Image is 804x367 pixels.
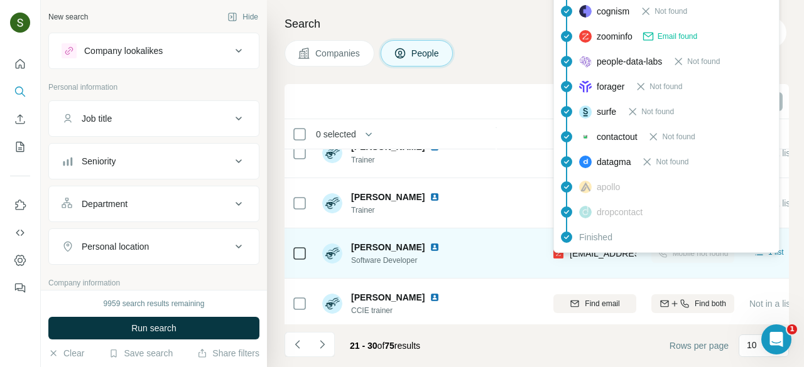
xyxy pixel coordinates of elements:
button: Find email [553,294,636,313]
span: [PERSON_NAME] [351,291,425,304]
p: 10 [747,339,757,351]
span: [PERSON_NAME] [351,191,425,203]
span: Not found [687,56,720,67]
div: New search [48,11,88,23]
span: contactout [597,130,638,143]
img: Avatar [322,294,342,314]
span: Rows per page [670,339,729,352]
img: Avatar [322,193,342,213]
button: Company lookalikes [49,36,259,66]
img: provider dropcontact logo [579,206,592,218]
span: Find both [695,298,726,309]
iframe: Intercom live chat [761,324,791,354]
button: Share filters [197,347,259,359]
div: Personal location [82,240,149,253]
span: People [411,47,440,60]
span: 75 [384,341,394,351]
img: LinkedIn logo [430,292,440,302]
img: provider forager logo [579,80,592,93]
span: Not found [662,131,695,142]
img: provider zoominfo logo [553,247,563,260]
span: of [378,341,385,351]
img: provider people-data-labs logo [579,56,592,67]
div: Company lookalikes [84,45,163,57]
button: Clear [48,347,84,359]
span: 1 [787,324,797,334]
span: Software Developer [351,255,445,266]
span: Trainer [351,154,445,166]
p: Company information [48,277,259,289]
img: Avatar [10,13,30,33]
span: dropcontact [597,206,643,218]
button: Job title [49,104,259,134]
h4: Search [285,15,789,33]
button: Seniority [49,146,259,176]
span: 21 - 30 [350,341,378,351]
span: [PERSON_NAME] [351,241,425,253]
span: Not found [656,156,688,168]
button: Navigate to next page [310,332,335,357]
img: provider datagma logo [579,156,592,168]
img: provider apollo logo [579,181,592,193]
span: people-data-labs [597,55,662,68]
span: zoominfo [597,30,633,43]
span: forager [597,80,624,93]
button: Run search [48,317,259,339]
span: datagma [597,156,631,168]
span: Find email [585,298,619,309]
button: Personal location [49,231,259,262]
button: Search [10,80,30,103]
div: Department [82,198,128,210]
img: provider zoominfo logo [579,30,592,43]
button: My lists [10,136,30,158]
span: Email found [657,31,697,42]
button: Dashboard [10,249,30,272]
img: provider contactout logo [579,134,592,140]
button: Hide [219,8,267,26]
span: Not found [649,81,682,92]
span: Finished [579,231,612,243]
span: cognism [597,5,629,18]
img: provider surfe logo [579,105,592,118]
img: LinkedIn logo [430,192,440,202]
span: results [350,341,420,351]
div: Seniority [82,155,116,168]
span: Not found [641,106,674,117]
button: Feedback [10,277,30,299]
button: Department [49,189,259,219]
span: Run search [131,322,177,334]
button: Use Surfe API [10,221,30,244]
button: Enrich CSV [10,108,30,130]
span: Companies [315,47,361,60]
span: Not found [655,6,687,17]
span: 1 list [768,247,784,258]
button: Use Surfe on LinkedIn [10,194,30,216]
span: apollo [597,181,620,193]
span: Not in a list [749,299,793,309]
span: 0 selected [316,128,356,141]
img: Avatar [322,243,342,263]
span: surfe [597,105,616,118]
button: Find both [651,294,734,313]
div: Job title [82,112,112,125]
img: LinkedIn logo [430,242,440,252]
button: Save search [109,347,173,359]
img: provider cognism logo [579,5,592,18]
span: Trainer [351,205,445,216]
span: [EMAIL_ADDRESS][DOMAIN_NAME] [570,248,719,258]
button: Quick start [10,53,30,75]
button: Navigate to previous page [285,332,310,357]
div: 9959 search results remaining [104,298,205,309]
img: Avatar [322,143,342,163]
p: Personal information [48,82,259,93]
span: CCIE trainer [351,305,445,316]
